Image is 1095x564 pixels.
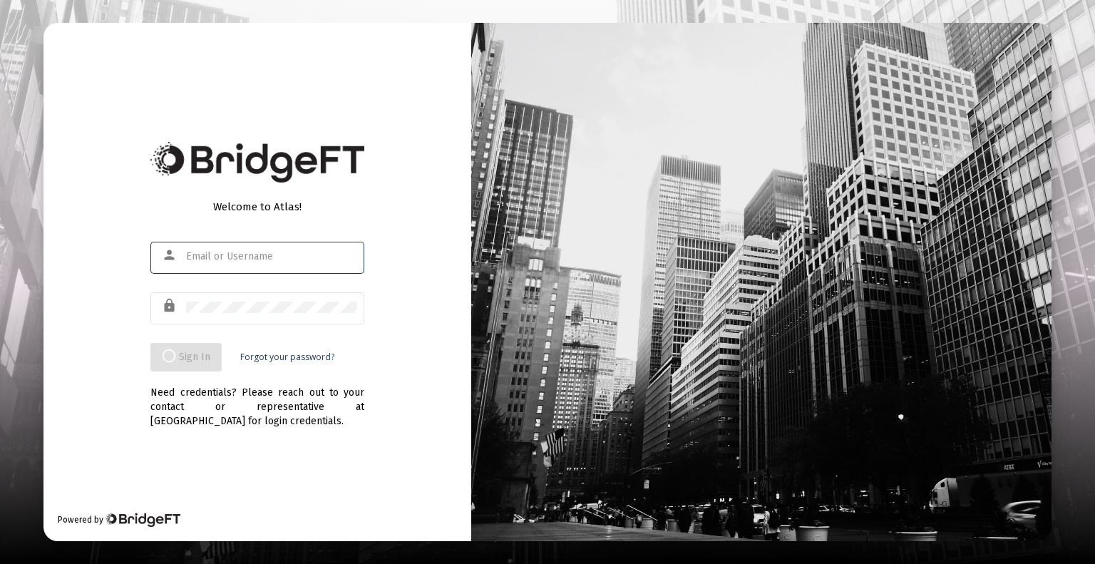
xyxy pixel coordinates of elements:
span: Sign In [162,351,210,363]
input: Email or Username [186,251,357,262]
button: Sign In [150,343,222,371]
div: Welcome to Atlas! [150,200,364,214]
div: Powered by [58,513,180,527]
img: Bridge Financial Technology Logo [150,142,364,183]
a: Forgot your password? [240,350,334,364]
mat-icon: lock [162,297,179,314]
img: Bridge Financial Technology Logo [105,513,180,527]
div: Need credentials? Please reach out to your contact or representative at [GEOGRAPHIC_DATA] for log... [150,371,364,429]
mat-icon: person [162,247,179,264]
